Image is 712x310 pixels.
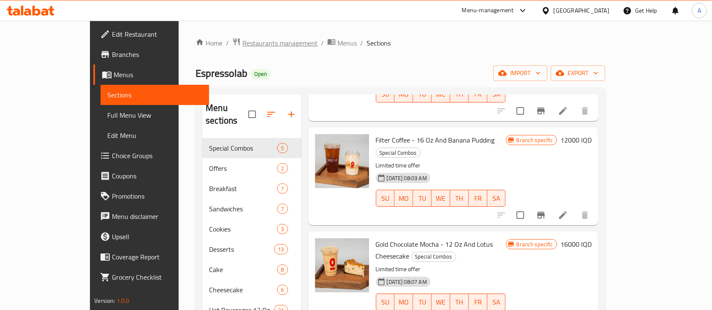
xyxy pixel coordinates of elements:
span: 8 [277,266,287,274]
span: Restaurants management [242,38,318,48]
span: Cookies [209,224,277,234]
button: Add section [281,104,302,124]
div: items [277,264,288,275]
span: Select to update [511,102,529,120]
div: Open [251,69,270,79]
span: Open [251,70,270,78]
div: Desserts13 [202,239,301,259]
li: / [360,38,363,48]
span: Coupons [112,171,202,181]
button: Branch-specific-item [531,101,551,121]
div: Cookies3 [202,219,301,239]
a: Edit menu item [558,106,568,116]
span: Offers [209,163,277,173]
li: / [226,38,229,48]
span: FR [472,88,484,100]
span: SA [491,88,503,100]
a: Edit Menu [101,125,209,146]
span: SA [491,192,503,205]
span: Menu disclaimer [112,211,202,221]
div: Offers2 [202,158,301,178]
a: Full Menu View [101,105,209,125]
span: FR [472,296,484,308]
span: SA [491,296,503,308]
span: Sections [367,38,391,48]
p: Limited time offer [376,264,506,275]
span: Branch specific [513,240,557,248]
span: SU [380,296,391,308]
div: Special Combos5 [202,138,301,158]
button: SU [376,86,395,102]
span: Filter Coffee - 16 Oz And Banana Pudding [376,134,495,146]
span: import [500,68,541,78]
span: 6 [277,286,287,294]
span: SU [380,88,391,100]
div: Cheesecake6 [202,280,301,300]
span: [DATE] 08:07 AM [383,278,430,286]
button: delete [575,205,595,225]
nav: breadcrumb [196,38,605,49]
span: Coverage Report [112,252,202,262]
button: SA [487,190,506,207]
span: TU [416,88,428,100]
span: Version: [94,295,115,306]
span: MO [398,192,410,205]
span: Menus [114,70,202,80]
span: A [698,6,701,15]
h6: 16000 IQD [560,238,592,250]
span: TU [416,296,428,308]
span: 5 [277,144,287,152]
a: Grocery Checklist [93,267,209,287]
button: WE [432,190,450,207]
span: 7 [277,185,287,193]
p: Limited time offer [376,160,506,171]
span: Promotions [112,191,202,201]
span: WE [435,192,447,205]
div: items [277,183,288,194]
a: Upsell [93,226,209,247]
span: Menus [337,38,357,48]
span: Select all sections [243,105,261,123]
a: Edit menu item [558,210,568,220]
span: Special Combos [209,143,277,153]
span: Special Combos [376,148,420,158]
div: [GEOGRAPHIC_DATA] [554,6,609,15]
div: Cheesecake [209,285,277,295]
button: MO [394,86,413,102]
button: TH [450,86,469,102]
span: Sort sections [261,104,281,124]
div: items [277,204,288,214]
span: Full Menu View [107,110,202,120]
a: Edit Restaurant [93,24,209,44]
a: Sections [101,85,209,105]
div: items [277,163,288,173]
div: items [277,143,288,153]
button: import [493,65,547,81]
span: TH [454,296,465,308]
span: MO [398,88,410,100]
span: Desserts [209,244,274,254]
a: Restaurants management [232,38,318,49]
div: Cake8 [202,259,301,280]
span: WE [435,88,447,100]
span: Breakfast [209,183,277,194]
div: Menu-management [462,5,514,16]
span: SU [380,192,391,205]
span: 2 [277,164,287,173]
span: MO [398,296,410,308]
button: TU [413,190,432,207]
span: Special Combos [412,252,456,261]
a: Home [196,38,223,48]
span: Grocery Checklist [112,272,202,282]
h6: 12000 IQD [560,134,592,146]
div: items [277,224,288,234]
li: / [321,38,324,48]
button: SA [487,86,506,102]
span: Sandwiches [209,204,277,214]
